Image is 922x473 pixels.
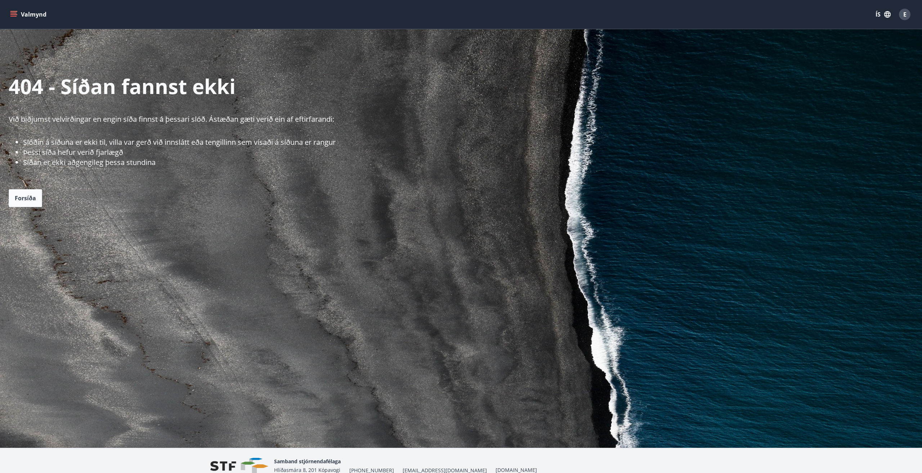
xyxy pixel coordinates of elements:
[896,6,913,23] button: E
[274,458,341,465] span: Samband stjórnendafélaga
[23,157,922,168] li: Síðan er ekki aðgengileg þessa stundina
[9,8,49,21] button: menu
[9,72,922,100] p: 404 - Síðan fannst ekki
[23,137,922,147] li: Slóðin á síðuna er ekki til, villa var gerð við innslátt eða tengillinn sem vísaði á síðuna er ra...
[9,114,922,124] p: Við biðjumst velvirðingar en engin síða finnst á þessari slóð. Ástæðan gæti verið ein af eftirfar...
[872,8,895,21] button: ÍS
[15,194,36,202] span: Forsíða
[23,147,922,157] li: Þessi síða hefur verið fjarlægð
[903,10,907,18] span: E
[9,189,42,207] button: Forsíða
